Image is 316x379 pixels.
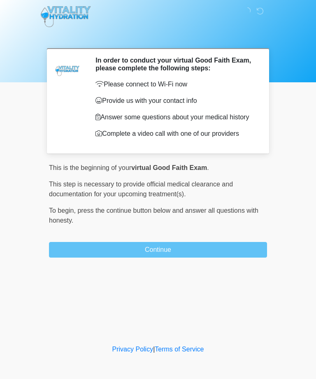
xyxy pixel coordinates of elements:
[112,346,153,353] a: Privacy Policy
[49,207,77,214] span: To begin,
[49,164,131,171] span: This is the beginning of your
[43,30,273,45] h1: ‎ ‎ ‎ ‎
[49,242,267,258] button: Continue
[95,96,255,106] p: Provide us with your contact info
[95,112,255,122] p: Answer some questions about your medical history
[207,164,209,171] span: .
[49,207,258,224] span: press the continue button below and answer all questions with honesty.
[95,79,255,89] p: Please connect to Wi-Fi now
[155,346,204,353] a: Terms of Service
[49,181,233,198] span: This step is necessary to provide official medical clearance and documentation for your upcoming ...
[153,346,155,353] a: |
[95,56,255,72] h2: In order to conduct your virtual Good Faith Exam, please complete the following steps:
[55,56,80,81] img: Agent Avatar
[95,129,255,139] p: Complete a video call with one of our providers
[131,164,207,171] strong: virtual Good Faith Exam
[41,6,91,27] img: Vitality Hydration Logo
